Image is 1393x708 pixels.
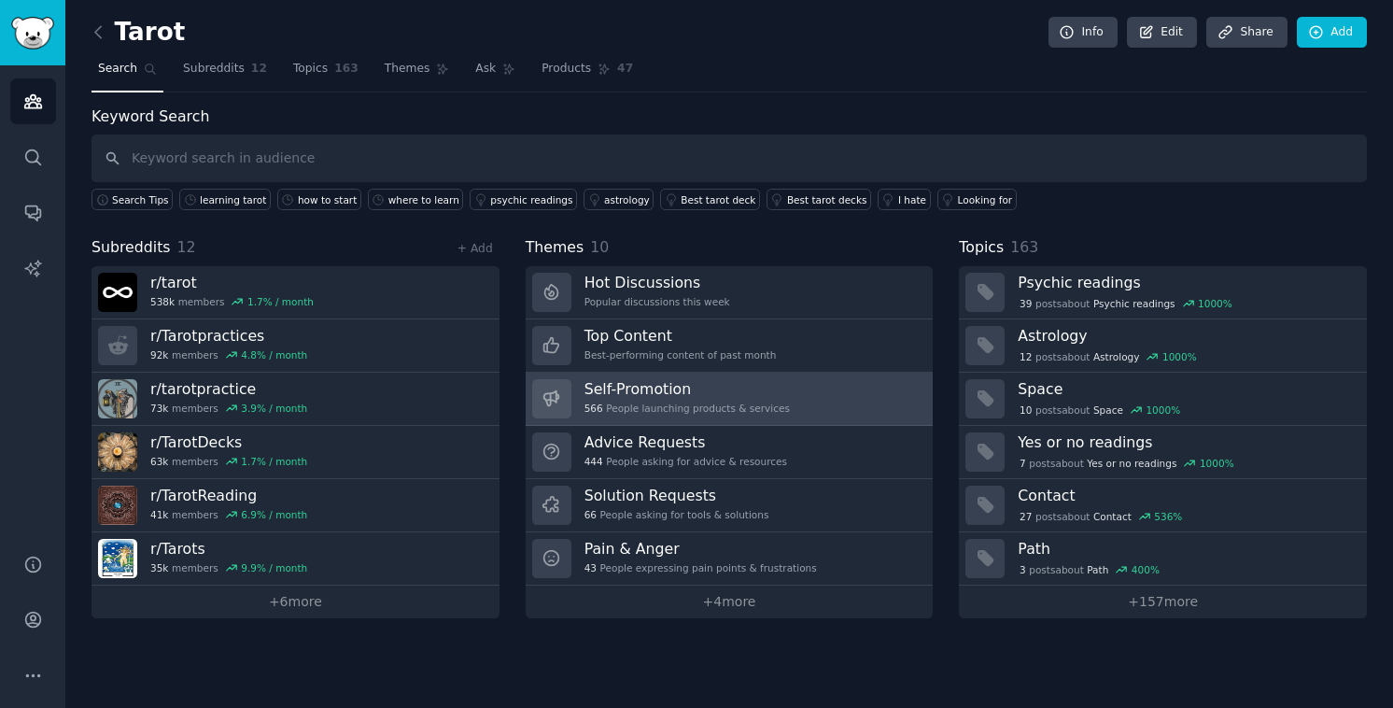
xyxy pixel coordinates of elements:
h3: Hot Discussions [584,273,730,292]
div: post s about [1018,508,1184,525]
span: 3 [1020,563,1026,576]
a: +6more [91,586,500,618]
a: Looking for [937,189,1017,210]
a: Path3postsaboutPath400% [959,532,1367,586]
a: r/Tarots35kmembers9.9% / month [91,532,500,586]
div: I hate [898,193,926,206]
a: I hate [878,189,931,210]
a: Solution Requests66People asking for tools & solutions [526,479,934,532]
h3: r/ tarotpractice [150,379,307,399]
span: Search [98,61,137,78]
h3: Space [1018,379,1354,399]
span: Subreddits [183,61,245,78]
a: r/Tarotpractices92kmembers4.8% / month [91,319,500,373]
span: Astrology [1093,350,1140,363]
span: Path [1087,563,1108,576]
div: People asking for advice & resources [584,455,787,468]
input: Keyword search in audience [91,135,1367,182]
div: post s about [1018,295,1233,312]
span: Topics [293,61,328,78]
span: 47 [617,61,633,78]
span: 43 [584,561,597,574]
span: Search Tips [112,193,169,206]
div: Best-performing content of past month [584,348,777,361]
a: Search [91,54,163,92]
a: how to start [277,189,361,210]
a: Share [1206,17,1287,49]
div: 3.9 % / month [241,402,307,415]
a: r/tarot538kmembers1.7% / month [91,266,500,319]
a: r/TarotDecks63kmembers1.7% / month [91,426,500,479]
div: post s about [1018,402,1182,418]
h3: Solution Requests [584,486,769,505]
div: 1000 % [1162,350,1197,363]
div: astrology [604,193,650,206]
span: 10 [590,238,609,256]
a: Psychic readings39postsaboutPsychic readings1000% [959,266,1367,319]
div: 1000 % [1200,457,1234,470]
div: 6.9 % / month [241,508,307,521]
h3: Path [1018,539,1354,559]
a: r/TarotReading41kmembers6.9% / month [91,479,500,532]
span: Psychic readings [1093,297,1175,310]
div: 400 % [1132,563,1160,576]
div: members [150,508,307,521]
span: 41k [150,508,168,521]
span: 63k [150,455,168,468]
div: 1000 % [1198,297,1232,310]
div: 536 % [1154,510,1182,523]
img: tarot [98,273,137,312]
a: + Add [457,242,493,255]
a: Best tarot decks [767,189,871,210]
div: post s about [1018,348,1198,365]
h3: r/ tarot [150,273,314,292]
h3: r/ Tarots [150,539,307,559]
span: 92k [150,348,168,361]
a: psychic readings [470,189,577,210]
span: 66 [584,508,597,521]
img: TarotDecks [98,432,137,472]
span: Topics [959,236,1004,260]
span: 10 [1020,404,1032,417]
div: Popular discussions this week [584,295,730,308]
span: Themes [385,61,430,78]
img: TarotReading [98,486,137,525]
span: Subreddits [91,236,171,260]
div: how to start [298,193,357,206]
span: 163 [1010,238,1038,256]
h3: Pain & Anger [584,539,817,559]
div: members [150,402,307,415]
h3: r/ TarotReading [150,486,307,505]
div: People launching products & services [584,402,790,415]
h3: Self-Promotion [584,379,790,399]
span: Ask [475,61,496,78]
div: People asking for tools & solutions [584,508,769,521]
a: Top ContentBest-performing content of past month [526,319,934,373]
span: 444 [584,455,603,468]
a: Themes [378,54,457,92]
span: 12 [1020,350,1032,363]
a: Contact27postsaboutContact536% [959,479,1367,532]
div: members [150,455,307,468]
h3: Contact [1018,486,1354,505]
div: Looking for [958,193,1013,206]
a: r/tarotpractice73kmembers3.9% / month [91,373,500,426]
div: post s about [1018,561,1161,578]
span: 73k [150,402,168,415]
h3: Yes or no readings [1018,432,1354,452]
h3: Astrology [1018,326,1354,346]
a: Products47 [535,54,640,92]
label: Keyword Search [91,107,209,125]
a: Self-Promotion566People launching products & services [526,373,934,426]
span: Yes or no readings [1087,457,1176,470]
a: Advice Requests444People asking for advice & resources [526,426,934,479]
div: Best tarot decks [787,193,867,206]
span: Contact [1093,510,1132,523]
a: Add [1297,17,1367,49]
span: 566 [584,402,603,415]
span: 12 [177,238,196,256]
button: Search Tips [91,189,173,210]
a: Best tarot deck [660,189,760,210]
div: where to learn [388,193,459,206]
div: 4.8 % / month [241,348,307,361]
